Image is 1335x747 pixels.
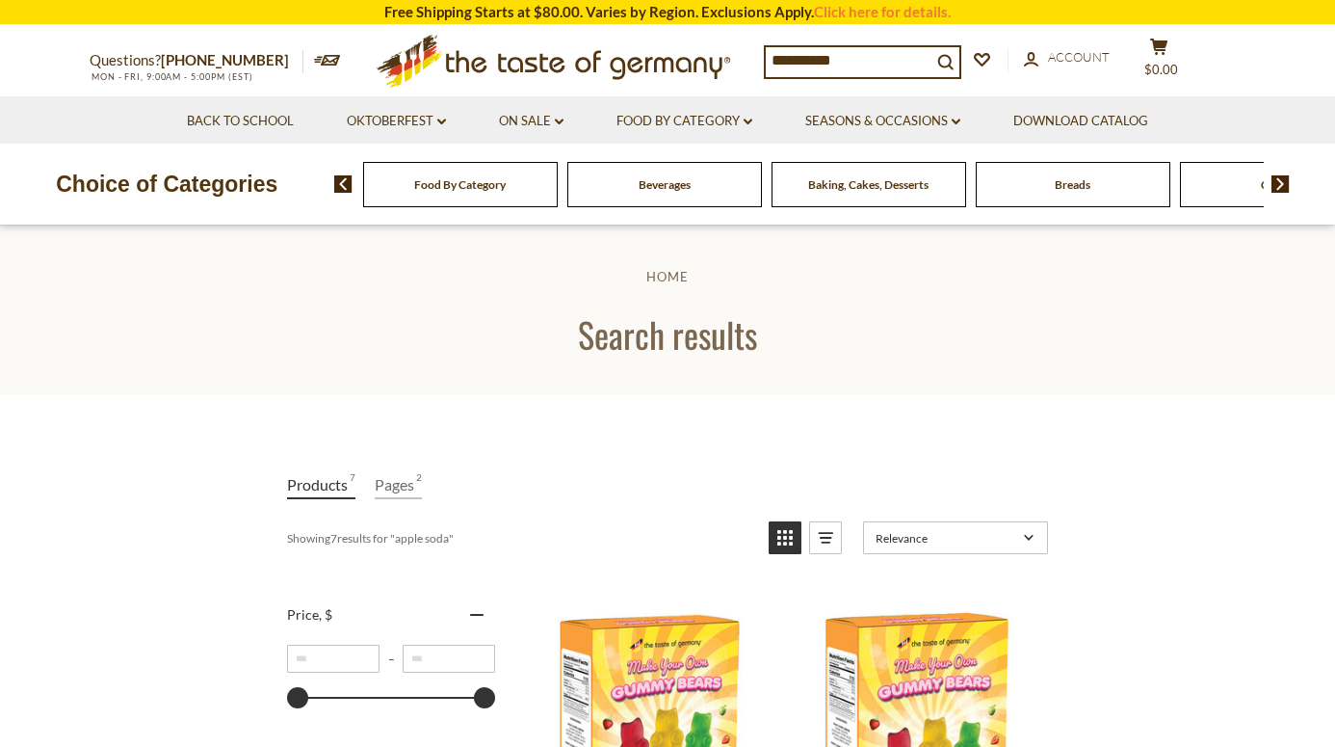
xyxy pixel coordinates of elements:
[319,606,332,623] span: , $
[287,471,355,499] a: View Products Tab
[814,3,951,20] a: Click here for details.
[1048,49,1110,65] span: Account
[808,177,929,192] a: Baking, Cakes, Desserts
[287,521,754,554] div: Showing results for " "
[1024,47,1110,68] a: Account
[1130,38,1188,86] button: $0.00
[1013,111,1148,132] a: Download Catalog
[350,471,355,497] span: 7
[334,175,353,193] img: previous arrow
[616,111,752,132] a: Food By Category
[347,111,446,132] a: Oktoberfest
[646,269,689,284] a: Home
[187,111,294,132] a: Back to School
[416,471,422,497] span: 2
[330,531,337,546] b: 7
[1144,62,1178,77] span: $0.00
[380,652,403,666] span: –
[161,51,289,68] a: [PHONE_NUMBER]
[769,521,801,554] a: View grid mode
[90,71,253,82] span: MON - FRI, 9:00AM - 5:00PM (EST)
[1271,175,1290,193] img: next arrow
[403,645,495,673] input: Maximum value
[287,606,332,623] span: Price
[876,531,1017,546] span: Relevance
[863,521,1048,554] a: Sort options
[1055,177,1090,192] a: Breads
[805,111,960,132] a: Seasons & Occasions
[90,48,303,73] p: Questions?
[809,521,842,554] a: View list mode
[60,312,1275,356] h1: Search results
[287,645,380,673] input: Minimum value
[639,177,691,192] a: Beverages
[499,111,563,132] a: On Sale
[414,177,506,192] a: Food By Category
[375,471,422,499] a: View Pages Tab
